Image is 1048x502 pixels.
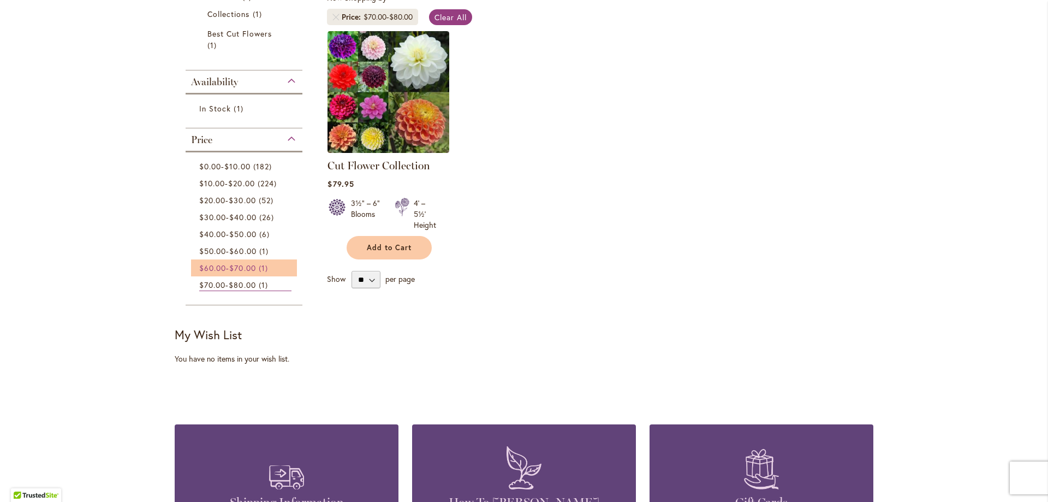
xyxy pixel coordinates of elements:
span: Clear All [434,12,467,22]
div: 4' – 5½' Height [414,198,436,231]
span: Collections [207,9,250,19]
span: $20.00 [199,195,225,205]
span: 26 [259,211,277,223]
span: $80.00 [229,280,255,290]
a: $0.00-$10.00 182 [199,161,291,172]
span: - [199,212,257,222]
span: - [199,263,256,273]
span: Price [342,11,364,22]
span: 182 [253,161,275,172]
strong: My Wish List [175,327,242,342]
span: Price [191,134,212,146]
a: $40.00-$50.00 6 [199,228,291,240]
div: - [364,11,413,22]
span: $79.95 [327,179,354,189]
div: You have no items in your wish list. [175,353,320,364]
span: $70.00 [229,263,255,273]
span: $40.00 [229,212,256,222]
span: - [199,229,257,239]
span: $70.00 [364,11,386,22]
span: $60.00 [229,246,256,256]
span: $10.00 [199,178,225,188]
span: 224 [258,178,279,189]
span: - [199,246,257,256]
span: 52 [259,194,276,206]
a: $50.00-$60.00 1 [199,245,291,257]
button: Add to Cart [347,236,432,259]
span: 1 [234,103,246,114]
span: $0.00 [199,161,221,172]
span: 1 [253,8,265,20]
span: per page [385,274,415,284]
span: 6 [259,228,272,240]
span: $50.00 [199,246,226,256]
span: $30.00 [199,212,226,222]
a: $30.00-$40.00 26 [199,211,291,223]
a: Cut Flower Collection [327,159,430,172]
span: $40.00 [199,229,226,239]
a: Remove Price $70.00 - $80.00 [332,14,339,20]
a: $60.00-$70.00 1 [199,262,291,274]
span: $70.00 [199,280,225,290]
span: - [199,178,255,188]
div: 3½" – 6" Blooms [351,198,382,231]
a: CUT FLOWER COLLECTION [327,145,449,155]
span: - [199,161,251,172]
span: 1 [207,39,219,51]
span: In Stock [199,103,231,114]
img: CUT FLOWER COLLECTION [327,31,449,153]
a: $10.00-$20.00 224 [199,178,291,189]
a: $70.00-$80.00 1 [199,279,291,291]
span: Availability [191,76,238,88]
a: Collections [207,8,283,20]
a: Best Cut Flowers [207,28,283,51]
span: $20.00 [228,178,254,188]
iframe: Launch Accessibility Center [8,463,39,494]
span: 1 [259,262,271,274]
span: 1 [259,245,271,257]
a: Clear All [429,9,472,25]
span: Add to Cart [367,243,412,252]
span: 1 [259,279,271,291]
span: Best Cut Flowers [207,28,272,39]
span: - [199,195,256,205]
span: $80.00 [389,11,413,22]
span: $10.00 [224,161,250,172]
span: Show [327,274,346,284]
span: $60.00 [199,263,226,273]
span: $30.00 [229,195,255,205]
span: - [199,280,256,290]
a: In Stock 1 [199,103,291,114]
span: $50.00 [229,229,256,239]
a: $20.00-$30.00 52 [199,194,291,206]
